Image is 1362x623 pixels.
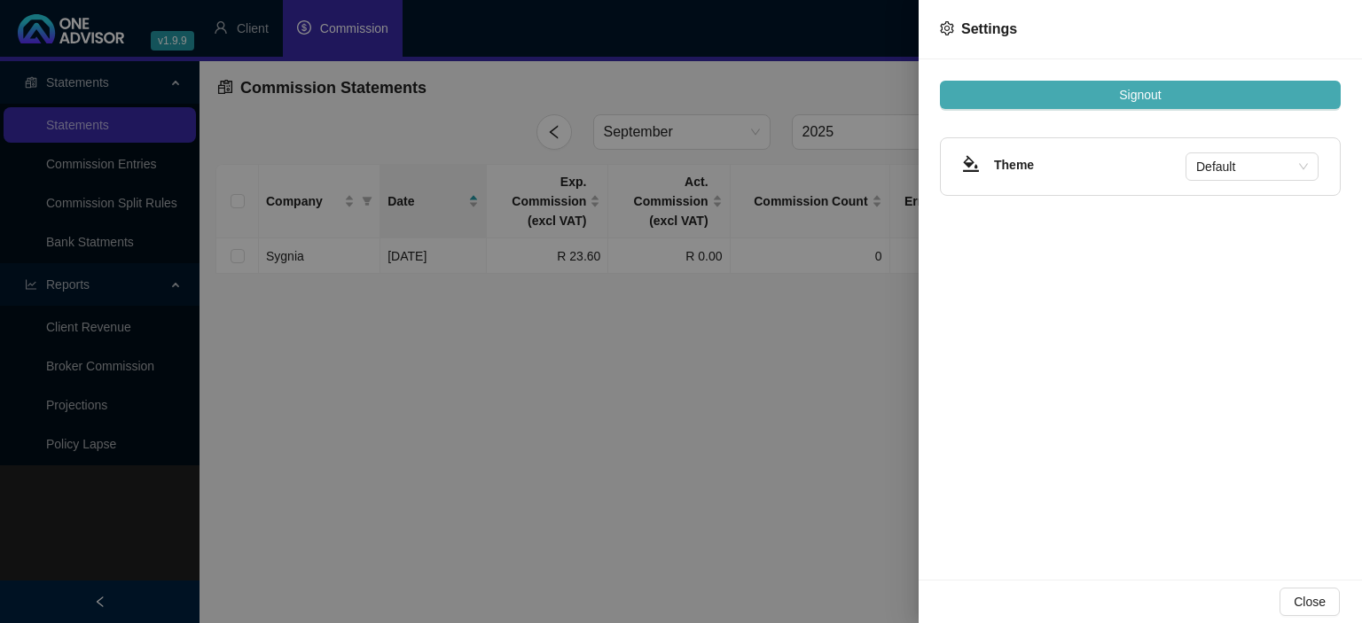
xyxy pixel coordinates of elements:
button: Close [1280,588,1340,616]
span: Close [1294,592,1326,611]
span: setting [940,21,954,35]
span: Signout [1119,85,1161,105]
span: Settings [961,21,1017,36]
button: Signout [940,81,1341,109]
span: Default [1196,153,1308,180]
span: bg-colors [962,155,980,173]
h4: Theme [994,155,1186,175]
